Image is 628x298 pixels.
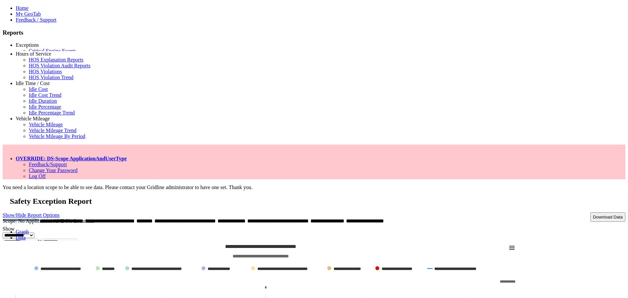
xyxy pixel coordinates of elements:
[29,98,57,104] a: Idle Duration
[29,122,63,127] a: Vehicle Mileage
[16,156,127,161] a: OVERRIDE: DS-Scope ApplicationAndUserType
[16,229,29,235] a: Graph
[3,218,94,224] span: Scope: No Applications AND No Locations
[29,104,61,110] a: Idle Percentage
[3,211,60,219] a: Show/Hide Report Options
[16,42,39,48] a: Exceptions
[29,48,76,54] a: Critical Engine Events
[16,235,26,240] a: Data
[16,5,28,11] a: Home
[29,162,67,167] a: Feedback/Support
[29,167,78,173] a: Change Your Password
[38,238,42,244] span: to
[29,69,62,74] a: HOS Violations
[29,110,75,115] a: Idle Percentage Trend
[3,226,14,232] label: Show
[16,116,50,121] a: Vehicle Mileage
[29,92,61,98] a: Idle Cost Trend
[29,63,91,68] a: HOS Violation Audit Reports
[29,57,83,62] a: HOS Explanation Reports
[590,212,625,222] button: Download Data
[3,184,625,190] div: You need a location scope to be able to see data. Please contact your Gridline administrator to h...
[29,86,48,92] a: Idle Cost
[16,11,41,17] a: My GeoTab
[10,197,625,206] h2: Safety Exception Report
[29,75,74,80] a: HOS Violation Trend
[29,173,46,179] a: Log Off
[3,29,625,36] h3: Reports
[29,128,77,133] a: Vehicle Mileage Trend
[29,133,85,139] a: Vehicle Mileage By Period
[16,17,56,23] a: Feedback / Support
[16,51,51,57] a: Hours of Service
[16,80,50,86] a: Idle Time / Cost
